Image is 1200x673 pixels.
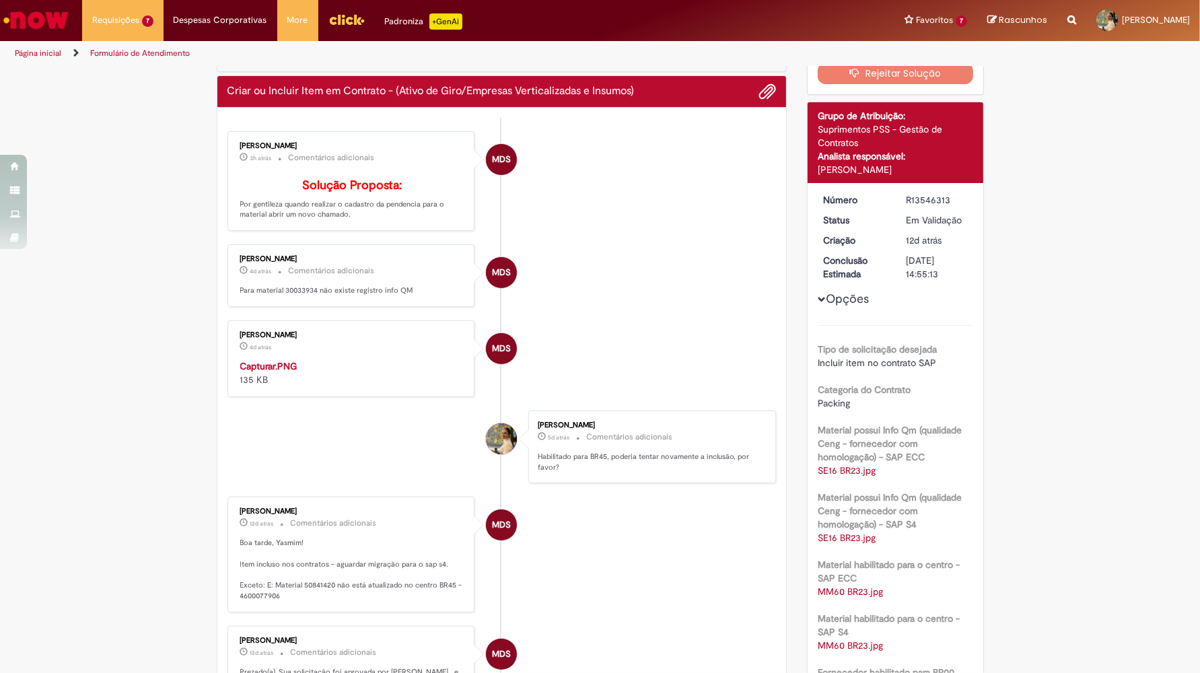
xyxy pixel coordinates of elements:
div: Maria Dos Santos Camargo Rodrigues [486,333,517,364]
span: 12d atrás [250,520,274,528]
dt: Criação [813,234,896,247]
p: Boa tarde, Yasmim! Item incluso nos contratos - aguardar migração para o sap s4. Exceto: E: Mater... [240,538,464,601]
div: Maria Dos Santos Camargo Rodrigues [486,257,517,288]
dt: Número [813,193,896,207]
p: Habilitado para BR45, poderia tentar novamente a inclusão, por favor? [538,452,762,472]
small: Comentários adicionais [289,152,375,164]
a: Rascunhos [987,14,1047,27]
time: 18/09/2025 14:13:56 [250,649,274,657]
span: 7 [956,15,967,27]
small: Comentários adicionais [291,518,377,529]
span: 7 [142,15,153,27]
span: 4d atrás [250,343,272,351]
span: Packing [818,397,850,409]
b: Solução Proposta: [302,178,402,193]
span: Requisições [92,13,139,27]
span: 5d atrás [548,433,569,441]
small: Comentários adicionais [291,647,377,658]
a: Download de SE16 BR23.jpg [818,464,876,476]
span: 3h atrás [250,154,272,162]
time: 24/09/2025 21:35:43 [548,433,569,441]
div: [PERSON_NAME] [240,507,464,516]
div: 18/09/2025 10:26:02 [906,234,968,247]
div: Maria Dos Santos Camargo Rodrigues [486,639,517,670]
span: Rascunhos [999,13,1047,26]
span: MDS [492,509,511,541]
small: Comentários adicionais [289,265,375,277]
p: Para material 30033934 não existe registro info QM [240,285,464,296]
ul: Trilhas de página [10,41,790,66]
div: Yasmim Ferreira Da Silva [486,423,517,454]
span: More [287,13,308,27]
time: 18/09/2025 14:18:45 [250,520,274,528]
div: [PERSON_NAME] [240,142,464,150]
div: Em Validação [906,213,968,227]
time: 25/09/2025 15:16:06 [250,267,272,275]
div: [PERSON_NAME] [240,255,464,263]
b: Material habilitado para o centro - SAP S4 [818,612,960,638]
div: Padroniza [385,13,462,30]
a: Download de MM60 BR23.jpg [818,586,883,598]
div: Maria Dos Santos Camargo Rodrigues [486,144,517,175]
span: MDS [492,143,511,176]
div: Analista responsável: [818,149,973,163]
p: Por gentileza quando realizar o cadastro da pendencia para o material abrir um novo chamado. [240,179,464,220]
span: Favoritos [916,13,953,27]
span: MDS [492,332,511,365]
time: 18/09/2025 10:26:02 [906,234,942,246]
span: Despesas Corporativas [174,13,267,27]
div: [PERSON_NAME] [538,421,762,429]
a: Download de MM60 BR23.jpg [818,639,883,651]
div: Suprimentos PSS - Gestão de Contratos [818,122,973,149]
div: [PERSON_NAME] [818,163,973,176]
div: [PERSON_NAME] [240,637,464,645]
b: Material habilitado para o centro - SAP ECC [818,559,960,584]
button: Adicionar anexos [758,83,776,100]
div: R13546313 [906,193,968,207]
dt: Conclusão Estimada [813,254,896,281]
span: MDS [492,256,511,289]
div: Grupo de Atribuição: [818,109,973,122]
a: Capturar.PNG [240,360,297,372]
div: Maria Dos Santos Camargo Rodrigues [486,509,517,540]
p: +GenAi [429,13,462,30]
small: Comentários adicionais [586,431,672,443]
div: [PERSON_NAME] [240,331,464,339]
b: Material possui Info Qm (qualidade Ceng - fornecedor com homologação) - SAP ECC [818,424,962,463]
span: MDS [492,638,511,670]
span: 12d atrás [906,234,942,246]
button: Rejeitar Solução [818,63,973,84]
time: 29/09/2025 11:39:28 [250,154,272,162]
span: 4d atrás [250,267,272,275]
span: 12d atrás [250,649,274,657]
span: Incluir item no contrato SAP [818,357,936,369]
div: [DATE] 14:55:13 [906,254,968,281]
h2: Criar ou Incluir Item em Contrato - (Ativo de Giro/Empresas Verticalizadas e Insumos) Histórico d... [227,85,635,98]
a: Download de SE16 BR23.jpg [818,532,876,544]
span: [PERSON_NAME] [1122,14,1190,26]
b: Tipo de solicitação desejada [818,343,937,355]
div: 135 KB [240,359,464,386]
b: Material possui Info Qm (qualidade Ceng - fornecedor com homologação) - SAP S4 [818,491,962,530]
time: 25/09/2025 15:15:41 [250,343,272,351]
a: Página inicial [15,48,61,59]
img: ServiceNow [1,7,71,34]
a: Formulário de Atendimento [90,48,190,59]
img: click_logo_yellow_360x200.png [328,9,365,30]
b: Categoria do Contrato [818,384,911,396]
dt: Status [813,213,896,227]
